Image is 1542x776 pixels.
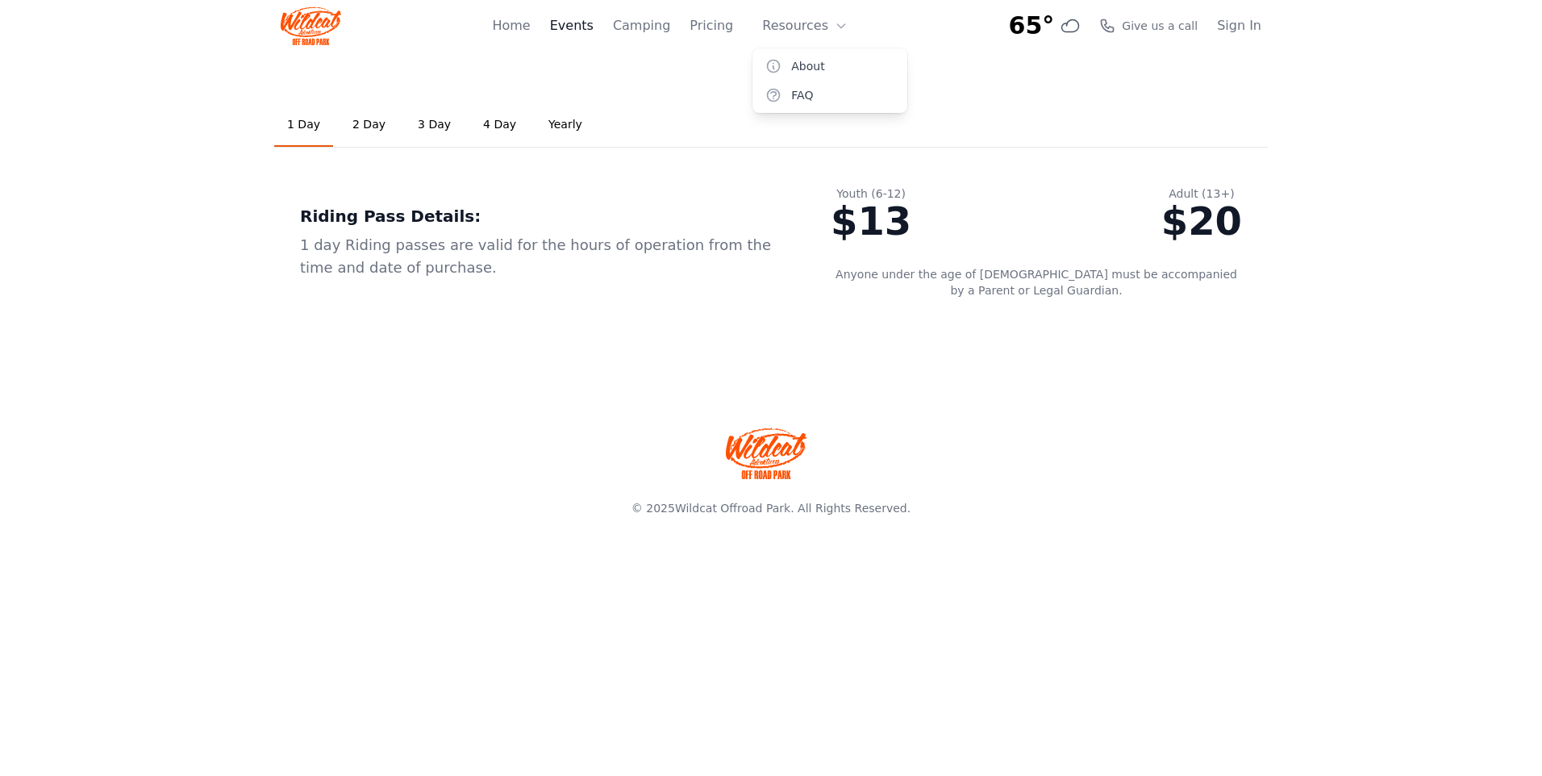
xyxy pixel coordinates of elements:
[1122,18,1198,34] span: Give us a call
[300,205,779,227] div: Riding Pass Details:
[1099,18,1198,34] a: Give us a call
[1161,186,1242,202] div: Adult (13+)
[536,103,595,147] a: Yearly
[726,428,806,479] img: Wildcat Offroad park
[405,103,464,147] a: 3 Day
[613,16,670,35] a: Camping
[631,502,911,515] span: © 2025 . All Rights Reserved.
[281,6,341,45] img: Wildcat Logo
[300,234,779,279] div: 1 day Riding passes are valid for the hours of operation from the time and date of purchase.
[550,16,594,35] a: Events
[1009,11,1055,40] span: 65°
[470,103,529,147] a: 4 Day
[1217,16,1261,35] a: Sign In
[274,103,333,147] a: 1 Day
[831,186,911,202] div: Youth (6-12)
[340,103,398,147] a: 2 Day
[492,16,530,35] a: Home
[752,52,907,81] a: About
[675,502,790,515] a: Wildcat Offroad Park
[690,16,733,35] a: Pricing
[831,266,1242,298] p: Anyone under the age of [DEMOGRAPHIC_DATA] must be accompanied by a Parent or Legal Guardian.
[752,81,907,110] a: FAQ
[752,10,857,42] button: Resources
[831,202,911,240] div: $13
[1161,202,1242,240] div: $20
